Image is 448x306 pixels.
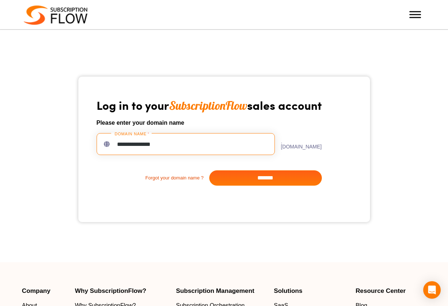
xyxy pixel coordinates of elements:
a: Forgot your domain name ? [97,174,209,182]
h1: Log in to your sales account [97,98,322,113]
div: Open Intercom Messenger [423,281,441,299]
label: .[DOMAIN_NAME] [275,139,322,149]
h4: Company [22,288,67,294]
h6: Please enter your domain name [97,119,322,127]
h4: Solutions [274,288,348,294]
button: Toggle Menu [409,11,421,18]
h4: Why SubscriptionFlow? [75,288,168,294]
img: Subscriptionflow [24,5,87,25]
h4: Resource Center [355,288,426,294]
h4: Subscription Management [176,288,266,294]
span: SubscriptionFlow [169,98,247,113]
